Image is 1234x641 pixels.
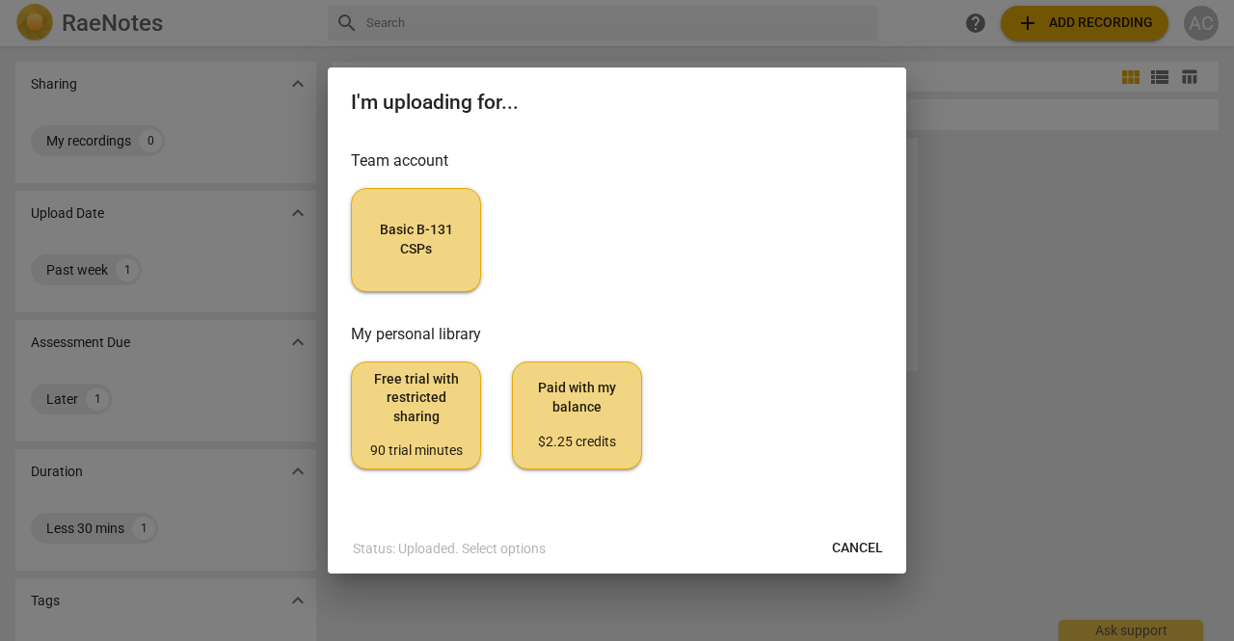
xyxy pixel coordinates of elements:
[351,91,883,115] h2: I'm uploading for...
[367,221,465,258] span: Basic B-131 CSPs
[351,361,481,469] button: Free trial with restricted sharing90 trial minutes
[351,323,883,346] h3: My personal library
[353,539,546,559] p: Status: Uploaded. Select options
[351,188,481,292] button: Basic B-131 CSPs
[528,379,626,451] span: Paid with my balance
[512,361,642,469] button: Paid with my balance$2.25 credits
[817,531,899,566] button: Cancel
[832,539,883,558] span: Cancel
[351,149,883,173] h3: Team account
[367,441,465,461] div: 90 trial minutes
[528,433,626,452] div: $2.25 credits
[367,370,465,461] span: Free trial with restricted sharing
